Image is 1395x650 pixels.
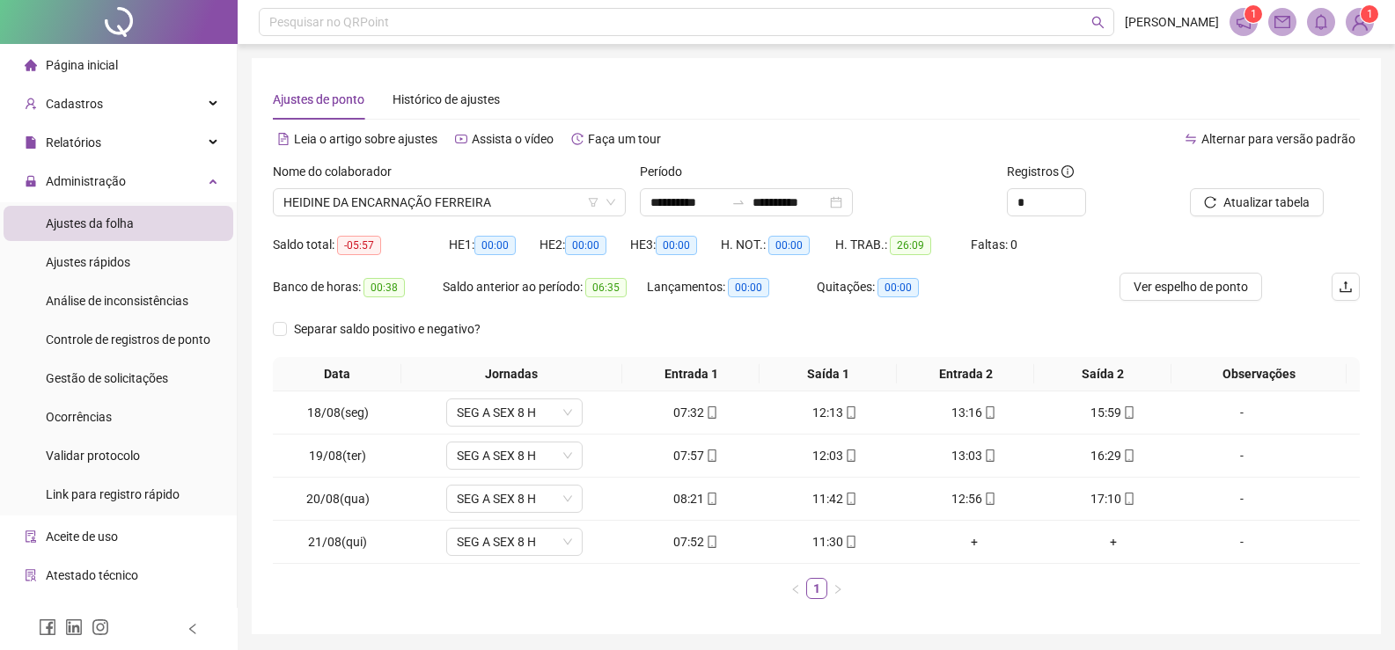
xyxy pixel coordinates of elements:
[982,406,996,419] span: mobile
[1120,273,1262,301] button: Ver espelho de ponto
[971,237,1017,252] span: Faltas: 0
[562,537,573,547] span: down
[1007,162,1074,181] span: Registros
[273,357,401,391] th: Data
[1051,446,1176,465] div: 16:29
[1034,357,1171,391] th: Saída 2
[1125,12,1219,32] span: [PERSON_NAME]
[1190,188,1324,216] button: Atualizar tabela
[1178,364,1340,383] span: Observações
[807,579,826,598] a: 1
[656,236,697,255] span: 00:00
[1347,9,1373,35] img: 79979
[843,493,857,505] span: mobile
[46,607,124,621] span: Gerar QRCode
[833,584,843,595] span: right
[46,255,130,269] span: Ajustes rápidos
[634,446,759,465] div: 07:57
[1361,5,1378,23] sup: Atualize o seu contato no menu Meus Dados
[773,489,898,508] div: 11:42
[308,535,367,549] span: 21/08(qui)
[46,371,168,385] span: Gestão de solicitações
[912,403,1037,422] div: 13:16
[457,486,572,512] span: SEG A SEX 8 H
[309,449,366,463] span: 19/08(ter)
[571,133,584,145] span: history
[768,236,810,255] span: 00:00
[46,529,118,544] span: Aceite de uso
[457,399,572,426] span: SEG A SEX 8 H
[731,195,745,209] span: swap-right
[306,492,370,506] span: 20/08(qua)
[46,216,134,230] span: Ajustes da folha
[1190,489,1294,508] div: -
[273,90,364,109] div: Ajustes de ponto
[46,97,103,111] span: Cadastros
[294,132,437,146] span: Leia o artigo sobre ajustes
[46,174,126,188] span: Administração
[1171,357,1347,391] th: Observações
[588,197,598,208] span: filter
[721,235,835,255] div: H. NOT.:
[46,410,112,424] span: Ocorrências
[585,278,627,297] span: 06:35
[1121,449,1135,462] span: mobile
[588,132,661,146] span: Faça um tour
[307,405,369,420] span: 18/08(seg)
[1204,196,1216,208] span: reload
[46,332,210,347] span: Controle de registros de ponto
[25,98,37,110] span: user-add
[46,135,101,150] span: Relatórios
[92,618,109,636] span: instagram
[46,294,188,308] span: Análise de inconsistências
[897,357,1034,391] th: Entrada 2
[401,357,622,391] th: Jornadas
[1185,133,1197,145] span: swap
[1190,403,1294,422] div: -
[363,278,405,297] span: 00:38
[65,618,83,636] span: linkedin
[562,493,573,504] span: down
[1051,532,1176,551] div: +
[562,450,573,461] span: down
[1236,14,1252,30] span: notification
[1051,403,1176,422] div: 15:59
[273,235,449,255] div: Saldo total:
[337,236,381,255] span: -05:57
[704,493,718,505] span: mobile
[760,357,897,391] th: Saída 1
[457,442,572,469] span: SEG A SEX 8 H
[1201,132,1355,146] span: Alternar para versão padrão
[1251,8,1257,20] span: 1
[912,489,1037,508] div: 12:56
[1339,280,1353,294] span: upload
[634,489,759,508] div: 08:21
[287,319,488,339] span: Separar saldo positivo e negativo?
[982,449,996,462] span: mobile
[1190,446,1294,465] div: -
[25,569,37,581] span: solution
[1190,532,1294,551] div: -
[1051,489,1176,508] div: 17:10
[565,236,606,255] span: 00:00
[731,195,745,209] span: to
[835,235,971,255] div: H. TRAB.:
[634,532,759,551] div: 07:52
[1367,8,1373,20] span: 1
[1091,16,1105,29] span: search
[46,58,118,72] span: Página inicial
[455,133,467,145] span: youtube
[890,236,931,255] span: 26:09
[1121,493,1135,505] span: mobile
[728,278,769,297] span: 00:00
[46,568,138,582] span: Atestado técnico
[982,493,996,505] span: mobile
[443,277,647,297] div: Saldo anterior ao período:
[827,578,848,599] li: Próxima página
[25,136,37,149] span: file
[457,529,572,555] span: SEG A SEX 8 H
[704,449,718,462] span: mobile
[1274,14,1290,30] span: mail
[704,406,718,419] span: mobile
[1061,165,1074,178] span: info-circle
